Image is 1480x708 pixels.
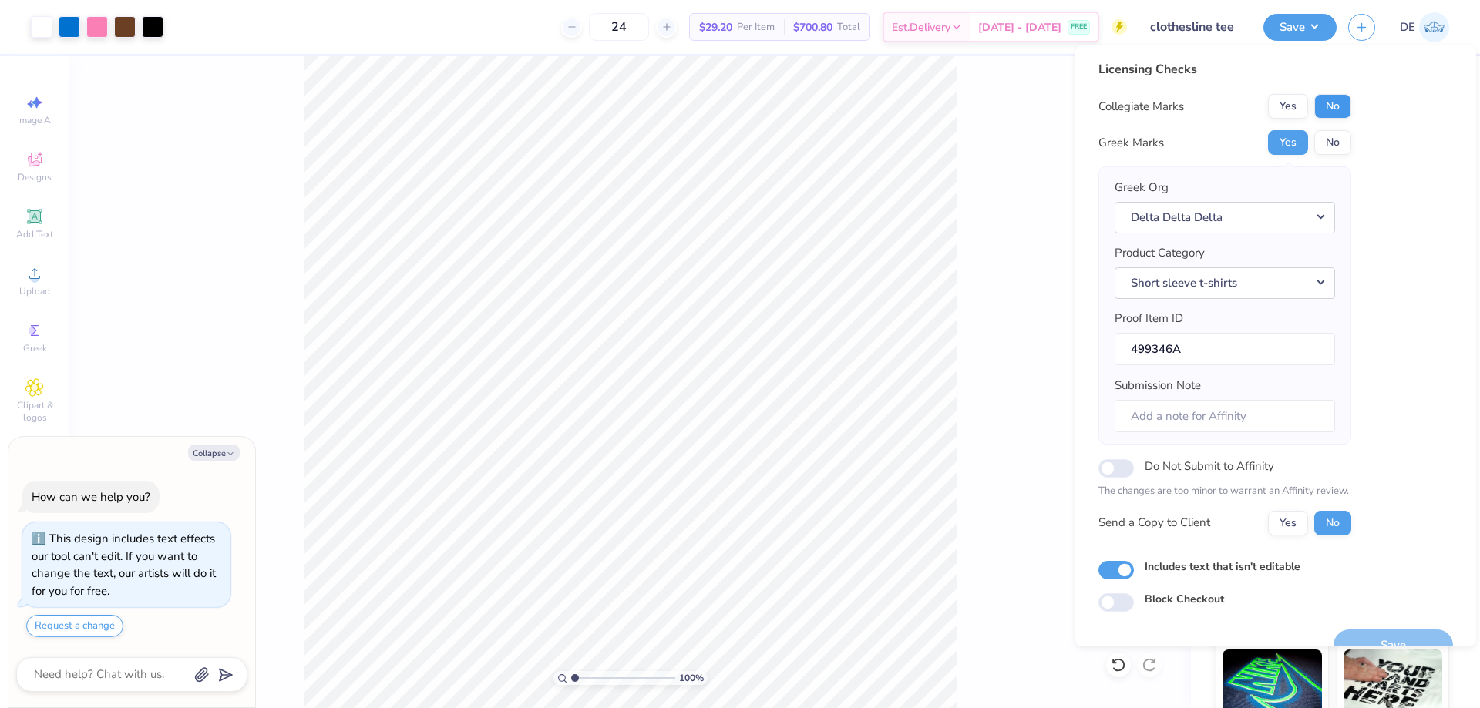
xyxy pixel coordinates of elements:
label: Product Category [1115,244,1205,262]
span: DE [1400,18,1415,36]
input: Untitled Design [1139,12,1252,42]
img: Djian Evardoni [1419,12,1449,42]
p: The changes are too minor to warrant an Affinity review. [1098,484,1351,499]
div: Greek Marks [1098,134,1164,152]
span: Designs [18,171,52,183]
span: Greek [23,342,47,354]
span: [DATE] - [DATE] [978,19,1061,35]
a: DE [1400,12,1449,42]
button: Yes [1268,94,1308,119]
button: Yes [1268,511,1308,535]
span: Per Item [737,19,775,35]
div: How can we help you? [32,489,150,505]
label: Do Not Submit to Affinity [1145,456,1274,476]
button: Request a change [26,615,123,637]
label: Submission Note [1115,377,1201,394]
span: $29.20 [699,19,732,35]
label: Proof Item ID [1115,310,1183,327]
button: No [1314,130,1351,155]
label: Block Checkout [1145,591,1224,607]
button: No [1314,511,1351,535]
button: No [1314,94,1351,119]
span: Est. Delivery [892,19,950,35]
div: Collegiate Marks [1098,98,1184,116]
button: Delta Delta Delta [1115,202,1335,233]
input: – – [589,13,649,41]
div: Send a Copy to Client [1098,514,1210,532]
span: Clipart & logos [8,399,62,424]
span: Image AI [17,114,53,126]
span: FREE [1071,22,1087,32]
span: Total [837,19,860,35]
span: 100 % [679,671,704,685]
label: Includes text that isn't editable [1145,559,1300,575]
button: Collapse [188,445,240,461]
input: Add a note for Affinity [1115,400,1335,433]
div: This design includes text effects our tool can't edit. If you want to change the text, our artist... [32,531,216,599]
label: Greek Org [1115,179,1169,196]
span: Upload [19,285,50,297]
span: Add Text [16,228,53,240]
span: $700.80 [793,19,832,35]
button: Short sleeve t-shirts [1115,267,1335,299]
button: Save [1263,14,1337,41]
button: Yes [1268,130,1308,155]
div: Licensing Checks [1098,60,1351,79]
